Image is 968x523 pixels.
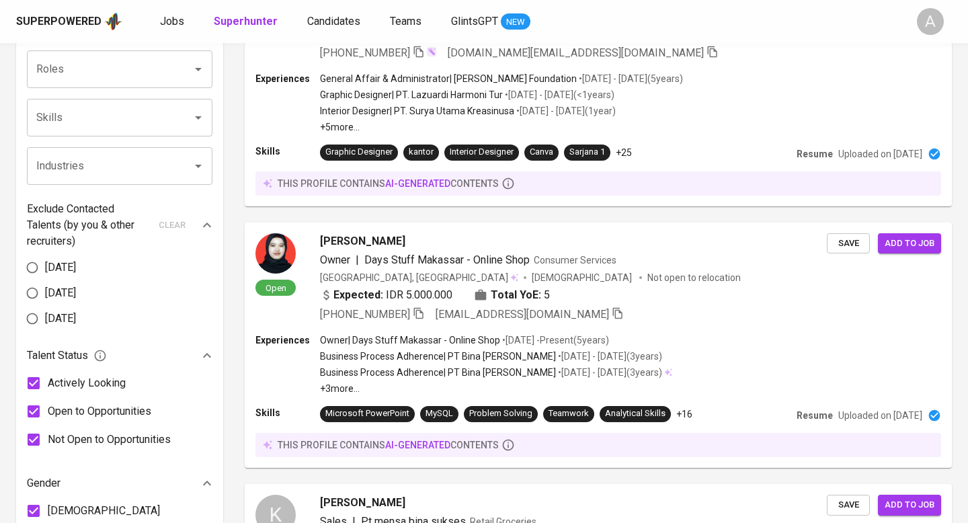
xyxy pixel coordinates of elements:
[647,271,741,284] p: Not open to relocation
[214,13,280,30] a: Superhunter
[320,233,405,249] span: [PERSON_NAME]
[676,407,692,421] p: +16
[501,15,530,29] span: NEW
[569,146,605,159] div: Sarjana 1
[320,350,556,363] p: Business Process Adherence | PT Bina [PERSON_NAME]
[27,470,212,497] div: Gender
[48,432,171,448] span: Not Open to Opportunities
[320,382,672,395] p: +3 more ...
[532,271,634,284] span: [DEMOGRAPHIC_DATA]
[878,495,941,516] button: Add to job
[616,146,632,159] p: +25
[48,375,126,391] span: Actively Looking
[514,104,616,118] p: • [DATE] - [DATE] ( 1 year )
[189,108,208,127] button: Open
[530,146,553,159] div: Canva
[278,438,499,452] p: this profile contains contents
[549,407,589,420] div: Teamwork
[16,11,122,32] a: Superpoweredapp logo
[448,46,704,59] span: [DOMAIN_NAME][EMAIL_ADDRESS][DOMAIN_NAME]
[45,285,76,301] span: [DATE]
[503,88,614,102] p: • [DATE] - [DATE] ( <1 years )
[325,407,409,420] div: Microsoft PowerPoint
[426,407,453,420] div: MySQL
[834,236,863,251] span: Save
[827,233,870,254] button: Save
[577,72,683,85] p: • [DATE] - [DATE] ( 5 years )
[834,497,863,513] span: Save
[556,350,662,363] p: • [DATE] - [DATE] ( 3 years )
[797,409,833,422] p: Resume
[320,271,518,284] div: [GEOGRAPHIC_DATA], [GEOGRAPHIC_DATA]
[16,14,102,30] div: Superpowered
[426,46,437,57] img: magic_wand.svg
[878,233,941,254] button: Add to job
[885,236,934,251] span: Add to job
[320,366,556,379] p: Business Process Adherence | PT Bina [PERSON_NAME]
[320,308,410,321] span: [PHONE_NUMBER]
[491,287,541,303] b: Total YoE:
[544,287,550,303] span: 5
[214,15,278,28] b: Superhunter
[307,13,363,30] a: Candidates
[838,409,922,422] p: Uploaded on [DATE]
[917,8,944,35] div: A
[307,15,360,28] span: Candidates
[385,440,450,450] span: AI-generated
[189,60,208,79] button: Open
[409,146,434,159] div: kantor
[260,282,292,294] span: Open
[255,72,320,85] p: Experiences
[390,13,424,30] a: Teams
[48,403,151,419] span: Open to Opportunities
[320,287,452,303] div: IDR 5.000.000
[450,146,514,159] div: Interior Designer
[320,120,683,134] p: +5 more ...
[356,252,359,268] span: |
[436,308,609,321] span: [EMAIL_ADDRESS][DOMAIN_NAME]
[333,287,383,303] b: Expected:
[838,147,922,161] p: Uploaded on [DATE]
[885,497,934,513] span: Add to job
[160,13,187,30] a: Jobs
[255,233,296,274] img: 73ca8f15ccec5daa6651e75b90d0643d.jpeg
[534,255,616,266] span: Consumer Services
[278,177,499,190] p: this profile contains contents
[27,475,61,491] p: Gender
[189,157,208,175] button: Open
[320,72,577,85] p: General Affair & Administrator | [PERSON_NAME] Foundation
[160,15,184,28] span: Jobs
[385,178,450,189] span: AI-generated
[556,366,662,379] p: • [DATE] - [DATE] ( 3 years )
[451,15,498,28] span: GlintsGPT
[104,11,122,32] img: app logo
[364,253,530,266] span: Days Stuff Makassar - Online Shop
[500,333,609,347] p: • [DATE] - Present ( 5 years )
[827,495,870,516] button: Save
[797,147,833,161] p: Resume
[45,259,76,276] span: [DATE]
[320,495,405,511] span: [PERSON_NAME]
[255,406,320,419] p: Skills
[320,88,503,102] p: Graphic Designer | PT. Lazuardi Harmoni Tur
[27,348,107,364] span: Talent Status
[45,311,76,327] span: [DATE]
[255,333,320,347] p: Experiences
[27,201,151,249] p: Exclude Contacted Talents (by you & other recruiters)
[320,333,500,347] p: Owner | Days Stuff Makassar - Online Shop
[451,13,530,30] a: GlintsGPT NEW
[255,145,320,158] p: Skills
[48,503,160,519] span: [DEMOGRAPHIC_DATA]
[245,223,952,468] a: Open[PERSON_NAME]Owner|Days Stuff Makassar - Online ShopConsumer Services[GEOGRAPHIC_DATA], [GEOG...
[320,104,514,118] p: Interior Designer | PT. Surya Utama Kreasinusa
[320,253,350,266] span: Owner
[325,146,393,159] div: Graphic Designer
[27,201,212,249] div: Exclude Contacted Talents (by you & other recruiters)clear
[605,407,665,420] div: Analytical Skills
[390,15,421,28] span: Teams
[469,407,532,420] div: Problem Solving
[320,46,410,59] span: [PHONE_NUMBER]
[27,342,212,369] div: Talent Status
